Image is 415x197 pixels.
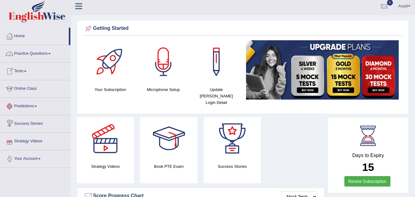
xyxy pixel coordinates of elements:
[335,153,402,158] h4: Days to Expiry
[84,24,402,33] div: Getting Started
[77,163,134,170] h4: Strategy Videos
[0,45,70,61] a: Practice Questions
[0,80,70,96] a: Online Class
[0,63,70,78] a: Tests
[0,150,70,166] a: Your Account
[140,86,187,93] h4: Microphone Setup
[87,86,134,93] h4: Your Subscription
[246,40,399,100] img: small5.jpg
[204,163,261,170] h4: Success Stories
[362,161,374,173] b: 15
[0,98,70,113] a: Predictions
[140,163,197,170] h4: Book PTE Exam
[193,86,240,106] h4: Update [PERSON_NAME] Login Detail
[0,133,70,148] a: Strategy Videos
[344,176,391,187] a: Renew Subscription
[0,115,70,131] a: Success Stories
[0,28,69,43] a: Home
